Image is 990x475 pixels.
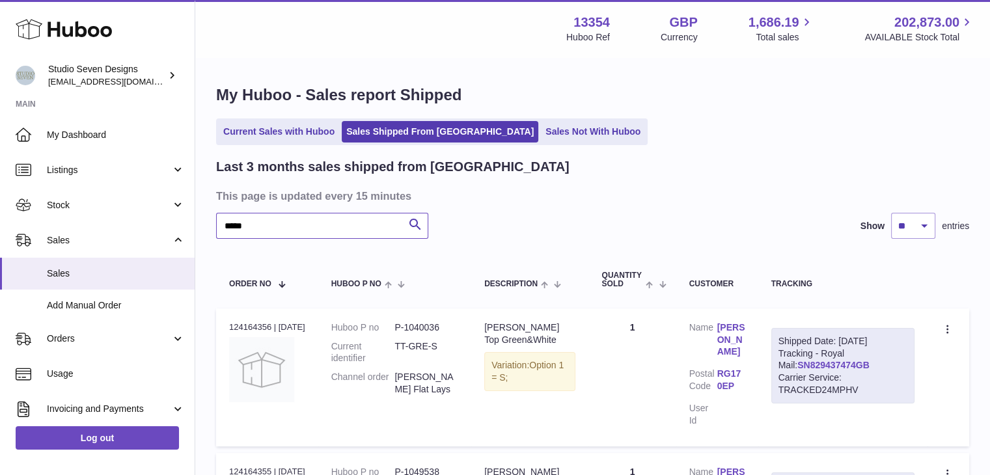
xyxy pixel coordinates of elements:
[47,199,171,211] span: Stock
[749,14,814,44] a: 1,686.19 Total sales
[771,280,914,288] div: Tracking
[48,63,165,88] div: Studio Seven Designs
[717,321,745,359] a: [PERSON_NAME]
[394,321,458,334] dd: P-1040036
[16,66,35,85] img: contact.studiosevendesigns@gmail.com
[16,426,179,450] a: Log out
[689,368,717,396] dt: Postal Code
[689,402,717,427] dt: User Id
[771,328,914,403] div: Tracking - Royal Mail:
[942,220,969,232] span: entries
[216,158,570,176] h2: Last 3 months sales shipped from [GEOGRAPHIC_DATA]
[864,31,974,44] span: AVAILABLE Stock Total
[860,220,885,232] label: Show
[484,352,575,391] div: Variation:
[47,234,171,247] span: Sales
[216,85,969,105] h1: My Huboo - Sales report Shipped
[331,340,395,365] dt: Current identifier
[797,360,870,370] a: SN829437474GB
[47,299,185,312] span: Add Manual Order
[229,337,294,402] img: no-photo.jpg
[47,164,171,176] span: Listings
[331,280,381,288] span: Huboo P no
[394,340,458,365] dd: TT-GRE-S
[47,332,171,345] span: Orders
[661,31,698,44] div: Currency
[749,14,799,31] span: 1,686.19
[47,129,185,141] span: My Dashboard
[47,368,185,380] span: Usage
[778,372,907,396] div: Carrier Service: TRACKED24MPHV
[689,280,745,288] div: Customer
[484,321,575,346] div: [PERSON_NAME] Top Green&White
[669,14,697,31] strong: GBP
[48,76,191,87] span: [EMAIL_ADDRESS][DOMAIN_NAME]
[894,14,959,31] span: 202,873.00
[331,371,395,396] dt: Channel order
[219,121,339,142] a: Current Sales with Huboo
[573,14,610,31] strong: 13354
[601,271,642,288] span: Quantity Sold
[216,189,966,203] h3: This page is updated every 15 minutes
[541,121,645,142] a: Sales Not With Huboo
[47,403,171,415] span: Invoicing and Payments
[47,267,185,280] span: Sales
[484,280,538,288] span: Description
[394,371,458,396] dd: [PERSON_NAME] Flat Lays
[778,335,907,347] div: Shipped Date: [DATE]
[717,368,745,392] a: RG170EP
[229,321,305,333] div: 124164356 | [DATE]
[689,321,717,362] dt: Name
[566,31,610,44] div: Huboo Ref
[864,14,974,44] a: 202,873.00 AVAILABLE Stock Total
[229,280,271,288] span: Order No
[756,31,814,44] span: Total sales
[331,321,395,334] dt: Huboo P no
[588,308,676,446] td: 1
[342,121,538,142] a: Sales Shipped From [GEOGRAPHIC_DATA]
